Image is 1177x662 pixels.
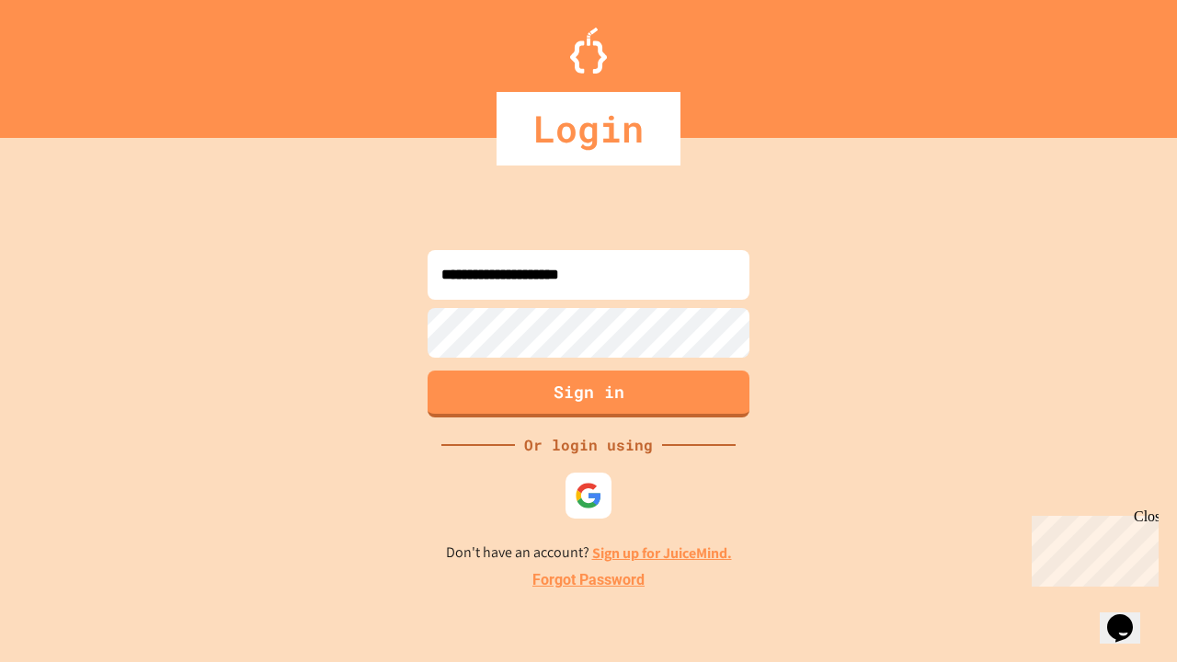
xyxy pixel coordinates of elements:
div: Chat with us now!Close [7,7,127,117]
p: Don't have an account? [446,542,732,565]
div: Or login using [515,434,662,456]
img: google-icon.svg [575,482,602,509]
a: Sign up for JuiceMind. [592,543,732,563]
img: Logo.svg [570,28,607,74]
button: Sign in [428,371,749,417]
a: Forgot Password [532,569,645,591]
iframe: chat widget [1024,508,1159,587]
iframe: chat widget [1100,588,1159,644]
div: Login [497,92,680,165]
